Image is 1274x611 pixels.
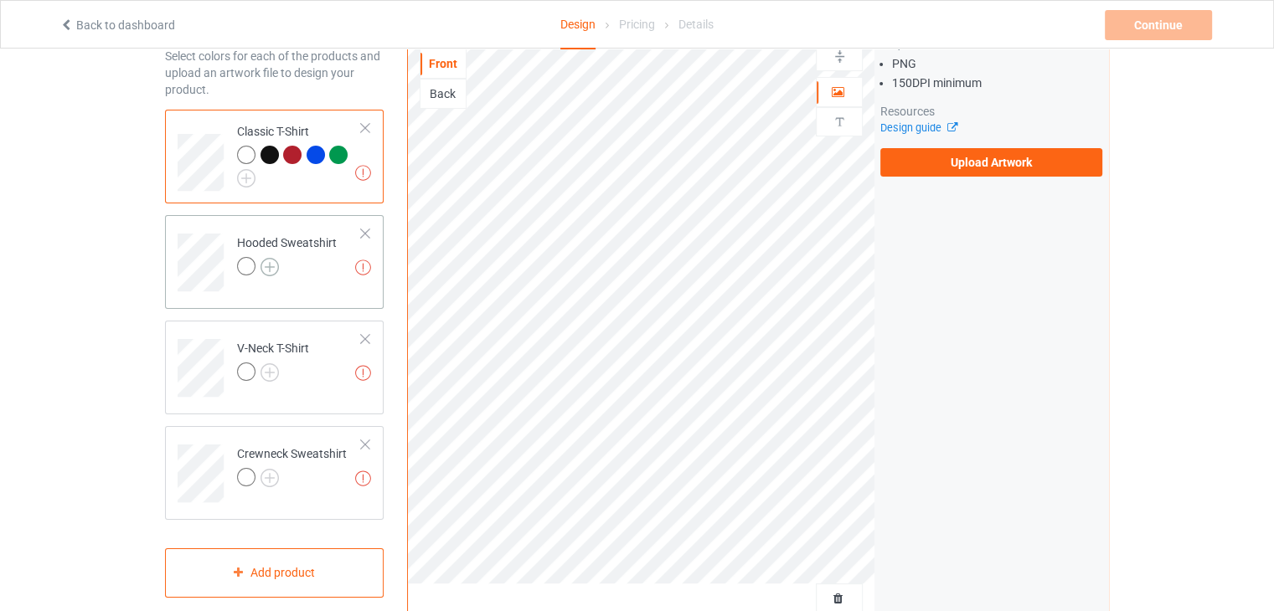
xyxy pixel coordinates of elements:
div: Classic T-Shirt [237,123,362,182]
div: Pricing [619,1,655,48]
li: PNG [892,55,1102,72]
img: exclamation icon [355,165,371,181]
label: Upload Artwork [880,148,1102,177]
img: svg+xml;base64,PD94bWwgdmVyc2lvbj0iMS4wIiBlbmNvZGluZz0iVVRGLTgiPz4KPHN2ZyB3aWR0aD0iMjJweCIgaGVpZ2... [260,258,279,276]
div: Design [560,1,596,49]
div: V-Neck T-Shirt [165,321,384,414]
div: Resources [880,103,1102,120]
div: Back [420,85,466,102]
div: Add product [165,548,384,598]
img: svg+xml;base64,PD94bWwgdmVyc2lvbj0iMS4wIiBlbmNvZGluZz0iVVRGLTgiPz4KPHN2ZyB3aWR0aD0iMjJweCIgaGVpZ2... [237,169,255,187]
img: exclamation icon [355,259,371,275]
div: Hooded Sweatshirt [165,215,384,309]
div: V-Neck T-Shirt [237,340,309,380]
div: Classic T-Shirt [165,110,384,203]
img: exclamation icon [355,470,371,486]
div: Details [678,1,714,48]
img: exclamation icon [355,365,371,381]
div: Crewneck Sweatshirt [165,426,384,520]
div: Front [420,55,466,72]
div: Crewneck Sweatshirt [237,445,347,485]
img: svg%3E%0A [832,49,848,64]
div: Hooded Sweatshirt [237,234,337,275]
img: svg+xml;base64,PD94bWwgdmVyc2lvbj0iMS4wIiBlbmNvZGluZz0iVVRGLTgiPz4KPHN2ZyB3aWR0aD0iMjJweCIgaGVpZ2... [260,469,279,487]
img: svg+xml;base64,PD94bWwgdmVyc2lvbj0iMS4wIiBlbmNvZGluZz0iVVRGLTgiPz4KPHN2ZyB3aWR0aD0iMjJweCIgaGVpZ2... [260,363,279,382]
div: Select colors for each of the products and upload an artwork file to design your product. [165,48,384,98]
a: Back to dashboard [59,18,175,32]
img: svg%3E%0A [832,114,848,130]
li: 150 DPI minimum [892,74,1102,91]
a: Design guide [880,121,957,134]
